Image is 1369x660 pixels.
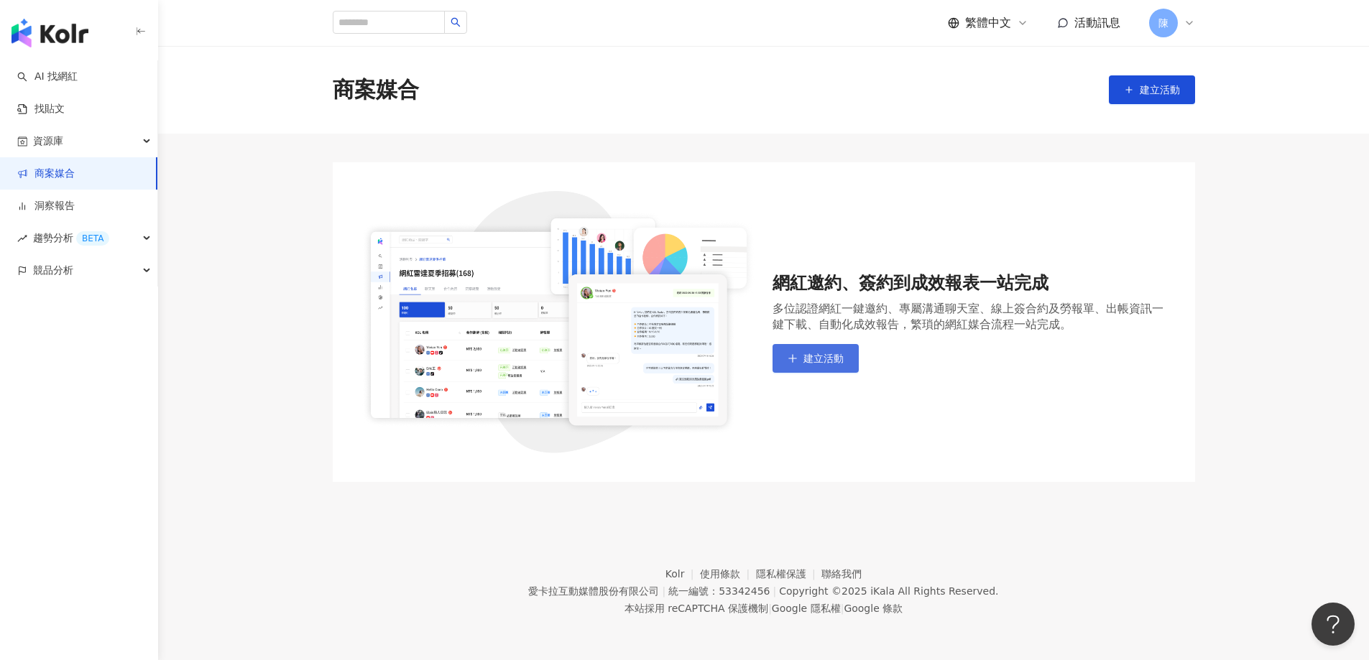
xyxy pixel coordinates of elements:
img: 網紅邀約、簽約到成效報表一站完成 [361,191,755,453]
div: Copyright © 2025 All Rights Reserved. [779,585,998,597]
a: 使用條款 [700,568,756,580]
span: search [451,17,461,27]
div: 網紅邀約、簽約到成效報表一站完成 [773,271,1166,296]
a: 聯絡我們 [821,568,862,580]
span: 陳 [1158,15,1169,31]
a: Google 隱私權 [772,603,841,614]
div: 統一編號：53342456 [668,585,770,597]
span: | [773,585,776,597]
button: 建立活動 [1109,75,1195,104]
a: Kolr [665,568,700,580]
div: 多位認證網紅一鍵邀約、專屬溝通聊天室、線上簽合約及勞報單、出帳資訊一鍵下載、自動化成效報告，繁瑣的網紅媒合流程一站完成。 [773,301,1166,333]
a: Google 條款 [844,603,903,614]
span: | [768,603,772,614]
span: 競品分析 [33,254,73,287]
span: 繁體中文 [965,15,1011,31]
button: 建立活動 [773,344,859,373]
span: 建立活動 [1140,84,1180,96]
a: 洞察報告 [17,199,75,213]
img: logo [11,19,88,47]
span: 趨勢分析 [33,222,109,254]
span: | [662,585,665,597]
span: | [841,603,844,614]
iframe: Help Scout Beacon - Open [1312,603,1355,646]
span: 活動訊息 [1074,16,1120,29]
a: iKala [870,585,895,597]
span: 資源庫 [33,125,63,157]
span: rise [17,233,27,243]
div: 愛卡拉互動媒體股份有限公司 [528,585,659,597]
a: 商案媒合 [17,167,75,181]
a: 找貼文 [17,102,65,116]
div: 商案媒合 [333,75,419,105]
a: searchAI 找網紅 [17,70,78,84]
span: 本站採用 reCAPTCHA 保護機制 [624,600,903,617]
span: plus [788,353,798,363]
span: 建立活動 [803,353,844,364]
div: BETA [76,231,109,246]
a: 隱私權保護 [756,568,822,580]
